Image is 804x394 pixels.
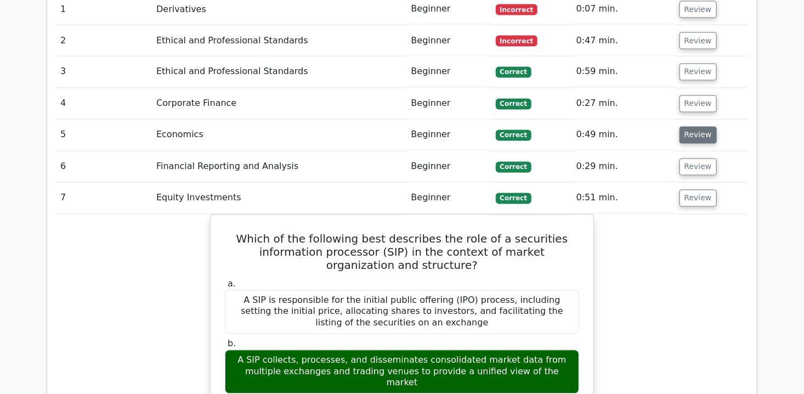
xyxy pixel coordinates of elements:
[407,57,491,88] td: Beginner
[572,151,675,183] td: 0:29 min.
[228,339,236,349] span: b.
[572,25,675,57] td: 0:47 min.
[496,99,531,110] span: Correct
[496,193,531,204] span: Correct
[496,36,538,47] span: Incorrect
[228,279,236,289] span: a.
[225,290,579,334] div: A SIP is responsible for the initial public offering (IPO) process, including setting the initial...
[496,162,531,173] span: Correct
[224,233,580,272] h5: Which of the following best describes the role of a securities information processor (SIP) in the...
[572,183,675,214] td: 0:51 min.
[152,183,406,214] td: Equity Investments
[407,88,491,120] td: Beginner
[56,183,152,214] td: 7
[680,32,717,49] button: Review
[680,159,717,176] button: Review
[152,57,406,88] td: Ethical and Professional Standards
[152,25,406,57] td: Ethical and Professional Standards
[56,57,152,88] td: 3
[225,350,579,394] div: A SIP collects, processes, and disseminates consolidated market data from multiple exchanges and ...
[680,190,717,207] button: Review
[572,88,675,120] td: 0:27 min.
[56,25,152,57] td: 2
[680,95,717,112] button: Review
[407,25,491,57] td: Beginner
[56,88,152,120] td: 4
[680,127,717,144] button: Review
[496,67,531,78] span: Correct
[152,88,406,120] td: Corporate Finance
[680,64,717,81] button: Review
[152,151,406,183] td: Financial Reporting and Analysis
[56,120,152,151] td: 5
[407,120,491,151] td: Beginner
[407,151,491,183] td: Beginner
[152,120,406,151] td: Economics
[407,183,491,214] td: Beginner
[572,57,675,88] td: 0:59 min.
[572,120,675,151] td: 0:49 min.
[496,4,538,15] span: Incorrect
[56,151,152,183] td: 6
[680,1,717,18] button: Review
[496,130,531,141] span: Correct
